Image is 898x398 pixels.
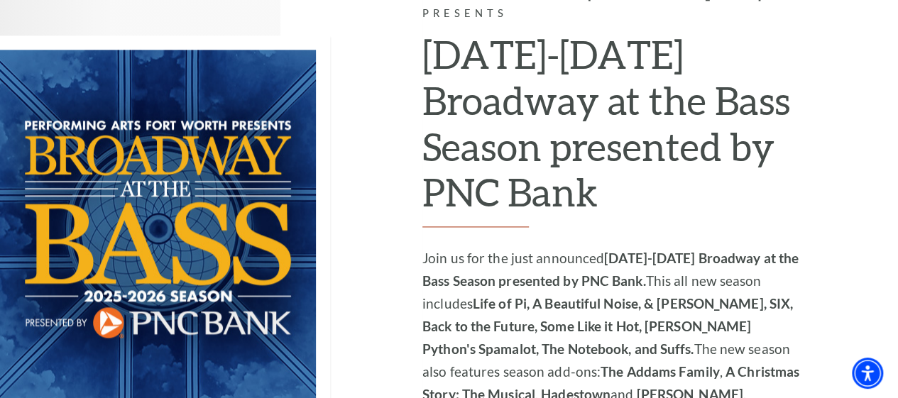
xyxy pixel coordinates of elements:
div: Accessibility Menu [852,358,883,389]
h2: [DATE]-[DATE] Broadway at the Bass Season presented by PNC Bank [422,31,806,227]
strong: The Addams Family [601,363,720,380]
strong: [DATE]-[DATE] Broadway at the Bass Season presented by PNC Bank. [422,250,799,289]
strong: Life of Pi, A Beautiful Noise, & [PERSON_NAME], SIX, Back to the Future, Some Like it Hot, [PERSO... [422,295,793,357]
